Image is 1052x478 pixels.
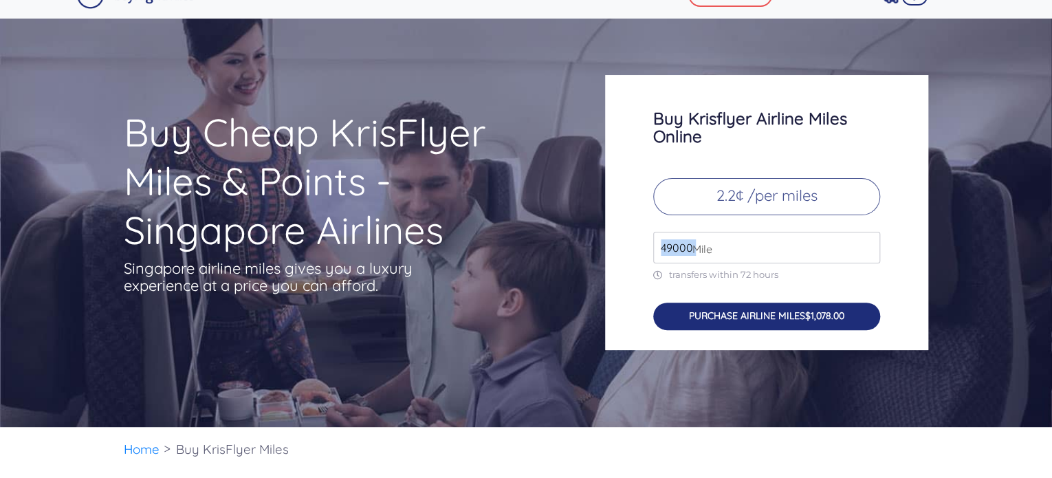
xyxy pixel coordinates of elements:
[653,269,880,281] p: transfers within 72 hours
[805,309,844,322] span: $1,078.00
[653,178,880,215] p: 2.2¢ /per miles
[124,108,551,254] h1: Buy Cheap KrisFlyer Miles & Points - Singapore Airlines
[169,427,296,472] li: Buy KrisFlyer Miles
[686,241,712,257] span: Mile
[653,303,880,331] button: PURCHASE AIRLINE MILES$1,078.00
[653,109,880,145] h3: Buy Krisflyer Airline Miles Online
[124,441,160,457] a: Home
[124,260,433,294] p: Singapore airline miles gives you a luxury experience at a price you can afford.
